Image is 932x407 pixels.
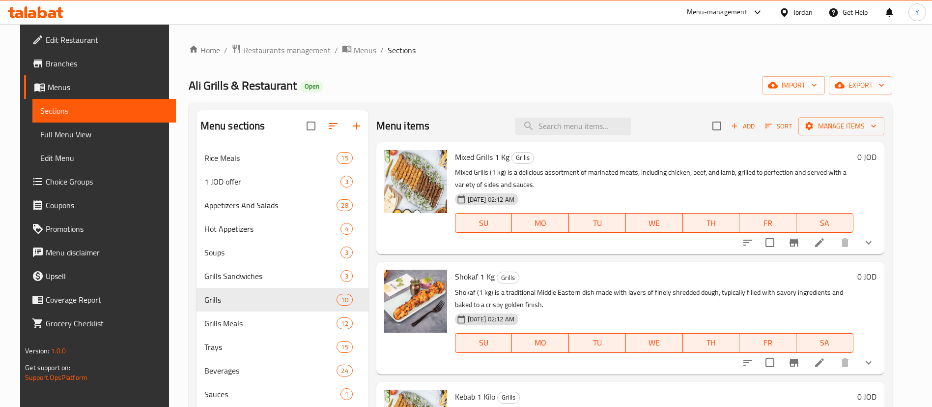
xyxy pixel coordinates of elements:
[337,366,352,376] span: 24
[814,357,825,369] a: Edit menu item
[573,336,622,350] span: TU
[337,319,352,328] span: 12
[197,170,368,193] div: 1 JOD offer3
[25,371,87,384] a: Support.OpsPlatform
[46,223,168,235] span: Promotions
[455,389,495,404] span: Kebab 1 Kilo
[459,336,508,350] span: SU
[341,177,352,187] span: 3
[512,152,534,163] span: Grills
[857,231,880,254] button: show more
[341,248,352,257] span: 3
[739,333,796,353] button: FR
[46,58,168,69] span: Branches
[337,294,352,306] div: items
[32,99,176,123] a: Sections
[683,213,740,233] button: TH
[337,317,352,329] div: items
[189,44,892,57] nav: breadcrumb
[497,392,520,404] div: Grills
[40,128,168,140] span: Full Menu View
[32,146,176,170] a: Edit Menu
[340,247,353,258] div: items
[837,79,884,92] span: export
[337,152,352,164] div: items
[24,288,176,312] a: Coverage Report
[511,152,534,164] div: Grills
[340,270,353,282] div: items
[204,223,340,235] span: Hot Appetizers
[736,231,760,254] button: sort-choices
[829,76,892,94] button: export
[24,28,176,52] a: Edit Restaurant
[335,44,338,56] li: /
[25,361,70,374] span: Get support on:
[204,294,337,306] div: Grills
[770,79,817,92] span: import
[380,44,384,56] li: /
[337,295,352,305] span: 10
[345,114,368,138] button: Add section
[384,150,447,213] img: Mixed Grills 1 Kg
[224,44,227,56] li: /
[763,119,794,134] button: Sort
[626,333,683,353] button: WE
[516,336,565,350] span: MO
[806,120,876,132] span: Manage items
[863,237,875,249] svg: Show Choices
[46,34,168,46] span: Edit Restaurant
[197,359,368,382] div: Beverages24
[765,121,792,132] span: Sort
[796,213,853,233] button: SA
[376,119,430,133] h2: Menu items
[24,75,176,99] a: Menus
[857,390,876,404] h6: 0 JOD
[204,270,340,282] span: Grills Sandwiches
[204,176,340,188] span: 1 JOD offer
[204,247,340,258] span: Soups
[189,44,220,56] a: Home
[40,152,168,164] span: Edit Menu
[204,152,337,164] span: Rice Meals
[793,7,813,18] div: Jordan
[337,199,352,211] div: items
[197,193,368,217] div: Appetizers And Salads28
[857,351,880,375] button: show more
[743,336,792,350] span: FR
[32,123,176,146] a: Full Menu View
[40,105,168,117] span: Sections
[46,317,168,329] span: Grocery Checklist
[301,81,323,93] div: Open
[25,344,49,357] span: Version:
[459,216,508,230] span: SU
[197,382,368,406] div: Sauces1
[782,231,806,254] button: Branch-specific-item
[455,213,512,233] button: SU
[798,117,884,135] button: Manage items
[687,336,736,350] span: TH
[354,44,376,56] span: Menus
[727,119,759,134] button: Add
[796,333,853,353] button: SA
[204,341,337,353] div: Trays
[800,216,849,230] span: SA
[760,232,780,253] span: Select to update
[46,199,168,211] span: Coupons
[687,216,736,230] span: TH
[231,44,331,57] a: Restaurants management
[498,392,519,403] span: Grills
[204,317,337,329] span: Grills Meals
[337,201,352,210] span: 28
[24,193,176,217] a: Coupons
[46,247,168,258] span: Menu disclaimer
[455,166,853,191] p: Mixed Grills (1 kg) is a delicious assortment of marinated meats, including chicken, beef, and la...
[46,270,168,282] span: Upsell
[24,217,176,241] a: Promotions
[24,264,176,288] a: Upsell
[337,365,352,376] div: items
[739,213,796,233] button: FR
[455,286,853,311] p: Shokaf (1 kg) is a traditional Middle Eastern dish made with layers of finely shredded dough, typ...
